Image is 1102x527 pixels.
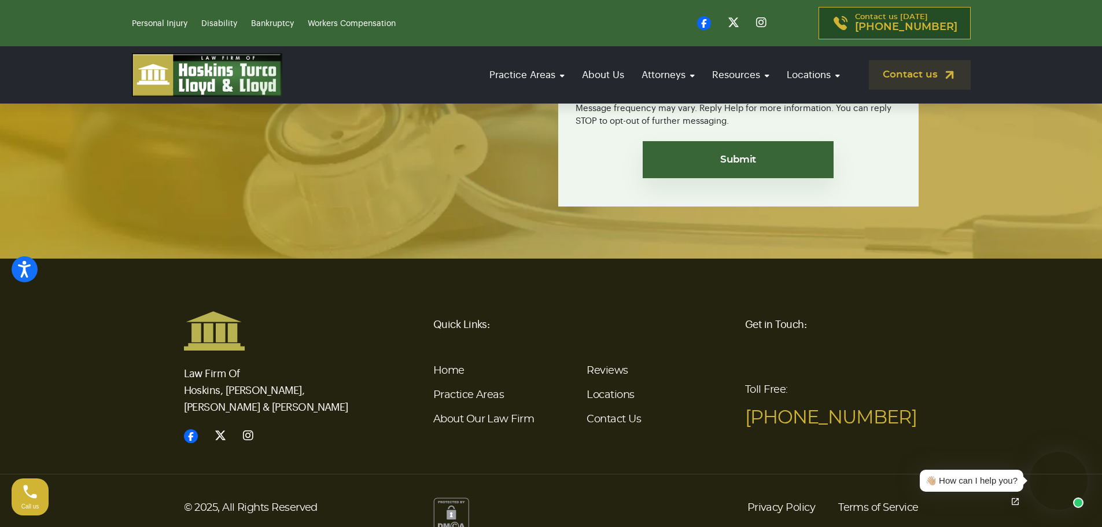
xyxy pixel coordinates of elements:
[636,58,701,91] a: Attorneys
[132,53,282,97] img: logo
[21,503,39,510] span: Call us
[587,414,641,425] a: Contact Us
[587,390,634,400] a: Locations
[251,20,294,28] a: Bankruptcy
[576,58,630,91] a: About Us
[869,60,971,90] a: Contact us
[433,311,731,338] h6: Quick Links:
[184,311,245,351] img: Hoskins and Turco Logo
[433,510,469,519] a: Content Protection by DMCA.com
[819,7,971,39] a: Contact us [DATE][PHONE_NUMBER]
[643,141,834,178] input: Submit
[201,20,237,28] a: Disability
[184,351,357,416] p: Law Firm Of Hoskins, [PERSON_NAME], [PERSON_NAME] & [PERSON_NAME]
[855,21,957,33] span: [PHONE_NUMBER]
[433,366,465,376] a: Home
[747,497,815,518] a: Privacy Policy
[184,497,419,518] p: © 2025, All Rights Reserved
[433,390,504,400] a: Practice Areas
[706,58,775,91] a: Resources
[484,58,570,91] a: Practice Areas
[587,366,628,376] a: Reviews
[1003,489,1027,514] a: Open chat
[781,58,846,91] a: Locations
[745,376,919,432] p: Toll Free:
[308,20,396,28] a: Workers Compensation
[433,414,534,425] a: About Our Law Firm
[926,474,1018,488] div: 👋🏼 How can I help you?
[132,20,187,28] a: Personal Injury
[855,13,957,33] p: Contact us [DATE]
[838,497,918,518] a: Terms of Service
[745,408,917,427] a: [PHONE_NUMBER]
[745,311,919,338] h6: Get in Touch:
